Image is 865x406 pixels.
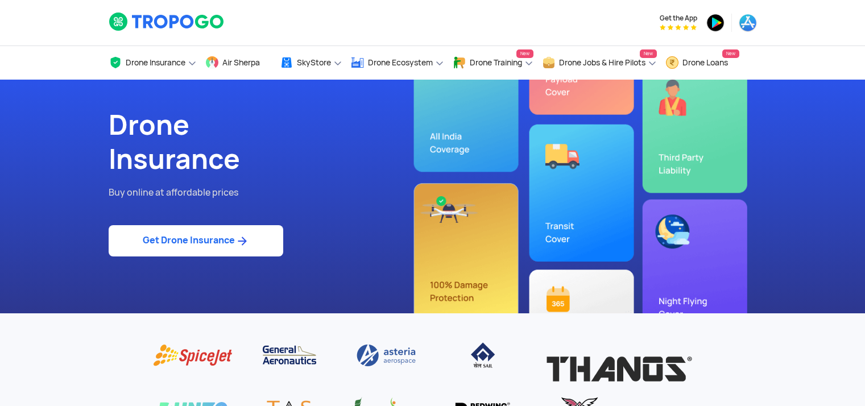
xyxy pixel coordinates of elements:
img: IISCO Steel Plant [443,342,523,369]
img: ic_appstore.png [739,14,757,32]
a: Drone TrainingNew [453,46,533,80]
a: SkyStore [280,46,342,80]
img: ic_arrow_forward_blue.svg [235,234,249,248]
span: Air Sherpa [222,58,260,67]
span: New [722,49,739,58]
a: Drone LoansNew [665,46,739,80]
span: Drone Jobs & Hire Pilots [559,58,645,67]
a: Get Drone Insurance [109,225,283,256]
a: Drone Insurance [109,46,197,80]
span: Drone Ecosystem [368,58,433,67]
img: ic_playstore.png [706,14,725,32]
span: Get the App [660,14,697,23]
span: New [640,49,657,58]
span: Drone Insurance [126,58,185,67]
img: Asteria aerospace [346,342,426,369]
span: Drone Training [470,58,522,67]
img: General Aeronautics [250,342,329,369]
img: logoHeader.svg [109,12,225,31]
img: Spice Jet [153,342,233,369]
p: Buy online at affordable prices [109,185,424,200]
span: SkyStore [297,58,331,67]
span: Drone Loans [682,58,728,67]
h1: Drone Insurance [109,108,424,176]
a: Drone Ecosystem [351,46,444,80]
img: Thanos Technologies [540,342,699,396]
img: App Raking [660,24,697,30]
a: Drone Jobs & Hire PilotsNew [542,46,657,80]
span: New [516,49,533,58]
a: Air Sherpa [205,46,271,80]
